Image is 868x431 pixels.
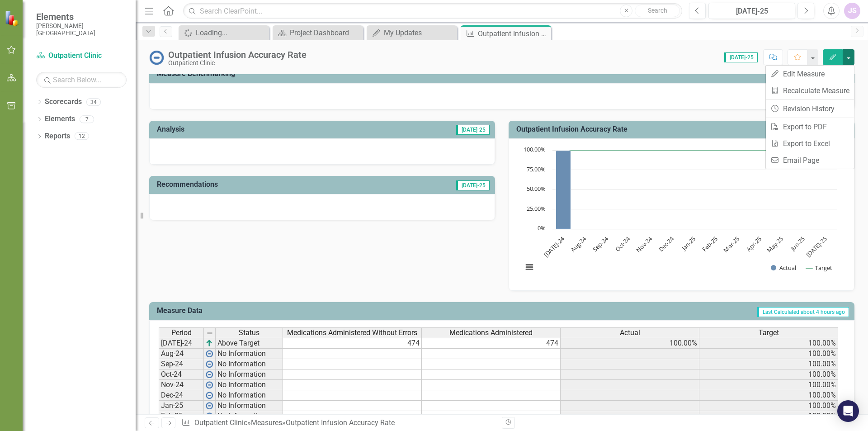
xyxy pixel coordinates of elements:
div: Loading... [196,27,267,38]
img: wPkqUstsMhMTgAAAABJRU5ErkJggg== [206,360,213,368]
text: Jan-25 [679,235,698,253]
h3: Outpatient Infusion Accuracy Rate [516,125,850,133]
td: No Information [216,401,283,411]
td: Feb-25 [159,411,204,422]
td: 100.00% [699,349,838,359]
td: 100.00% [699,369,838,380]
span: [DATE]-25 [456,125,490,135]
span: Medications Administered Without Errors [287,329,417,337]
a: Export to PDF [766,118,854,135]
div: Outpatient Infusion Accuracy Rate [168,50,307,60]
a: Outpatient Clinic [36,51,127,61]
button: JS [844,3,860,19]
a: Email Page [766,152,854,169]
text: [DATE]-25 [804,235,828,259]
td: 100.00% [699,401,838,411]
div: Open Intercom Messenger [837,400,859,422]
a: My Updates [369,27,455,38]
div: 7 [80,115,94,123]
td: Dec-24 [159,390,204,401]
td: No Information [216,380,283,390]
text: Jun-25 [788,235,807,253]
td: No Information [216,411,283,422]
text: Mar-25 [722,235,741,254]
td: No Information [216,369,283,380]
g: Actual, series 1 of 2. Bar series with 13 bars. [556,150,826,229]
td: 100.00% [699,359,838,369]
h3: Measure Benchmarking [157,70,850,78]
text: 25.00% [527,204,546,213]
button: Search [635,5,680,17]
td: No Information [216,359,283,369]
td: 474 [422,338,561,349]
a: Elements [45,114,75,124]
div: 12 [75,133,89,140]
a: Revision History [766,100,854,117]
a: Scorecards [45,97,82,107]
h3: Analysis [157,125,306,133]
img: wPkqUstsMhMTgAAAABJRU5ErkJggg== [206,350,213,357]
td: No Information [216,390,283,401]
img: wPkqUstsMhMTgAAAABJRU5ErkJggg== [206,381,213,388]
text: Oct-24 [613,235,632,253]
td: 100.00% [699,380,838,390]
a: Loading... [181,27,267,38]
button: [DATE]-25 [708,3,795,19]
img: wPkqUstsMhMTgAAAABJRU5ErkJggg== [206,402,213,409]
td: Oct-24 [159,369,204,380]
td: Jan-25 [159,401,204,411]
text: 50.00% [527,185,546,193]
img: 8DAGhfEEPCf229AAAAAElFTkSuQmCC [206,330,213,337]
span: Last Calculated about 4 hours ago [757,307,849,317]
text: Sep-24 [591,235,610,254]
text: Nov-24 [634,235,654,254]
img: ClearPoint Strategy [5,10,20,26]
span: [DATE]-25 [456,180,490,190]
td: Above Target [216,338,283,349]
text: 0% [538,224,546,232]
path: Jul-24, 100. Actual. [556,151,571,229]
h3: Measure Data [157,307,386,315]
div: Project Dashboard [290,27,361,38]
img: wPkqUstsMhMTgAAAABJRU5ErkJggg== [206,371,213,378]
td: 474 [283,338,422,349]
img: wPkqUstsMhMTgAAAABJRU5ErkJggg== [206,392,213,399]
td: 100.00% [699,338,838,349]
button: Show Target [806,264,833,272]
text: 100.00% [524,145,546,153]
small: [PERSON_NAME][GEOGRAPHIC_DATA] [36,22,127,37]
span: Search [648,7,667,14]
button: View chart menu, Chart [523,261,536,274]
text: Feb-25 [701,235,719,253]
div: 34 [86,98,101,106]
span: Medications Administered [449,329,533,337]
img: VmL+zLOWXp8NoCSi7l57Eu8eJ+4GWSi48xzEIItyGCrzKAg+GPZxiGYRiGYS7xC1jVADWlAHzkAAAAAElFTkSuQmCC [206,340,213,347]
td: Sep-24 [159,359,204,369]
text: Apr-25 [745,235,763,253]
span: Elements [36,11,127,22]
a: Project Dashboard [275,27,361,38]
text: Dec-24 [657,235,676,254]
td: [DATE]-24 [159,338,204,349]
td: No Information [216,349,283,359]
span: [DATE]-25 [724,52,758,62]
div: Outpatient Infusion Accuracy Rate [478,28,549,39]
span: Target [759,329,779,337]
a: Recalculate Measure [766,82,854,99]
a: Reports [45,131,70,142]
div: Outpatient Clinic [168,60,307,66]
div: Chart. Highcharts interactive chart. [518,146,845,281]
a: Edit Measure [766,66,854,82]
span: Period [171,329,192,337]
g: Target, series 2 of 2. Line with 13 data points. [562,148,828,152]
a: Outpatient Clinic [194,418,247,427]
button: Show Actual [771,264,796,272]
td: 100.00% [699,411,838,422]
div: [DATE]-25 [712,6,792,17]
span: Actual [620,329,640,337]
text: May-25 [765,235,785,254]
svg: Interactive chart [518,146,841,281]
td: 100.00% [699,390,838,401]
h3: Recommendations [157,180,370,189]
